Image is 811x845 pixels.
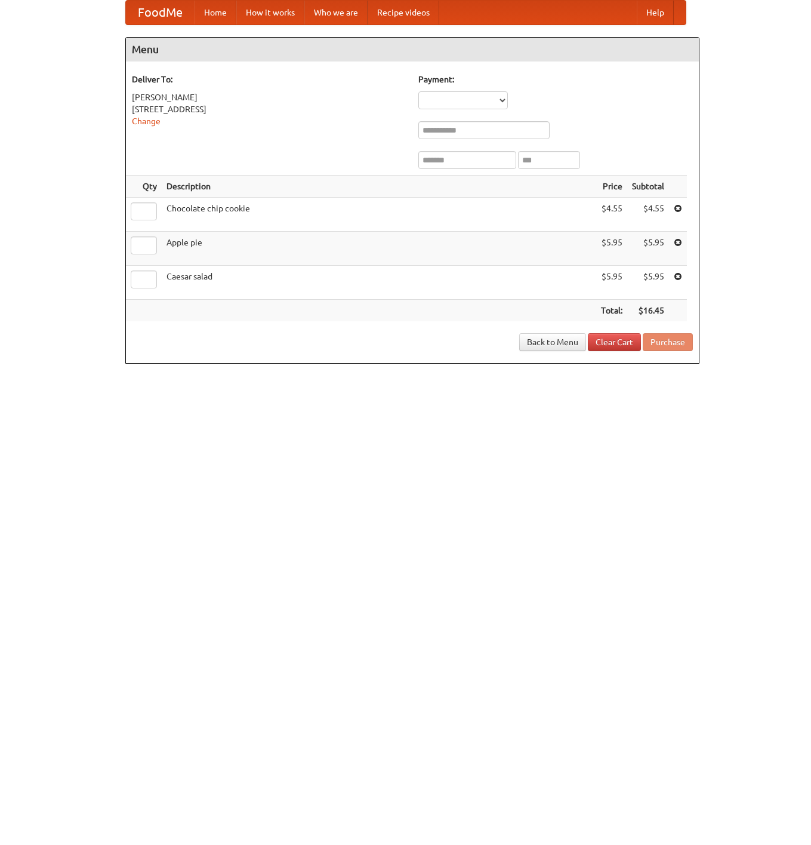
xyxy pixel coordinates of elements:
[132,73,406,85] h5: Deliver To:
[162,198,596,232] td: Chocolate chip cookie
[596,300,627,322] th: Total:
[236,1,304,24] a: How it works
[637,1,674,24] a: Help
[195,1,236,24] a: Home
[588,333,641,351] a: Clear Cart
[627,198,669,232] td: $4.55
[126,38,699,62] h4: Menu
[418,73,693,85] h5: Payment:
[162,232,596,266] td: Apple pie
[162,266,596,300] td: Caesar salad
[627,300,669,322] th: $16.45
[132,103,406,115] div: [STREET_ADDRESS]
[132,116,161,126] a: Change
[126,1,195,24] a: FoodMe
[519,333,586,351] a: Back to Menu
[162,176,596,198] th: Description
[643,333,693,351] button: Purchase
[596,266,627,300] td: $5.95
[596,176,627,198] th: Price
[126,176,162,198] th: Qty
[596,198,627,232] td: $4.55
[368,1,439,24] a: Recipe videos
[627,176,669,198] th: Subtotal
[596,232,627,266] td: $5.95
[627,266,669,300] td: $5.95
[304,1,368,24] a: Who we are
[627,232,669,266] td: $5.95
[132,91,406,103] div: [PERSON_NAME]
